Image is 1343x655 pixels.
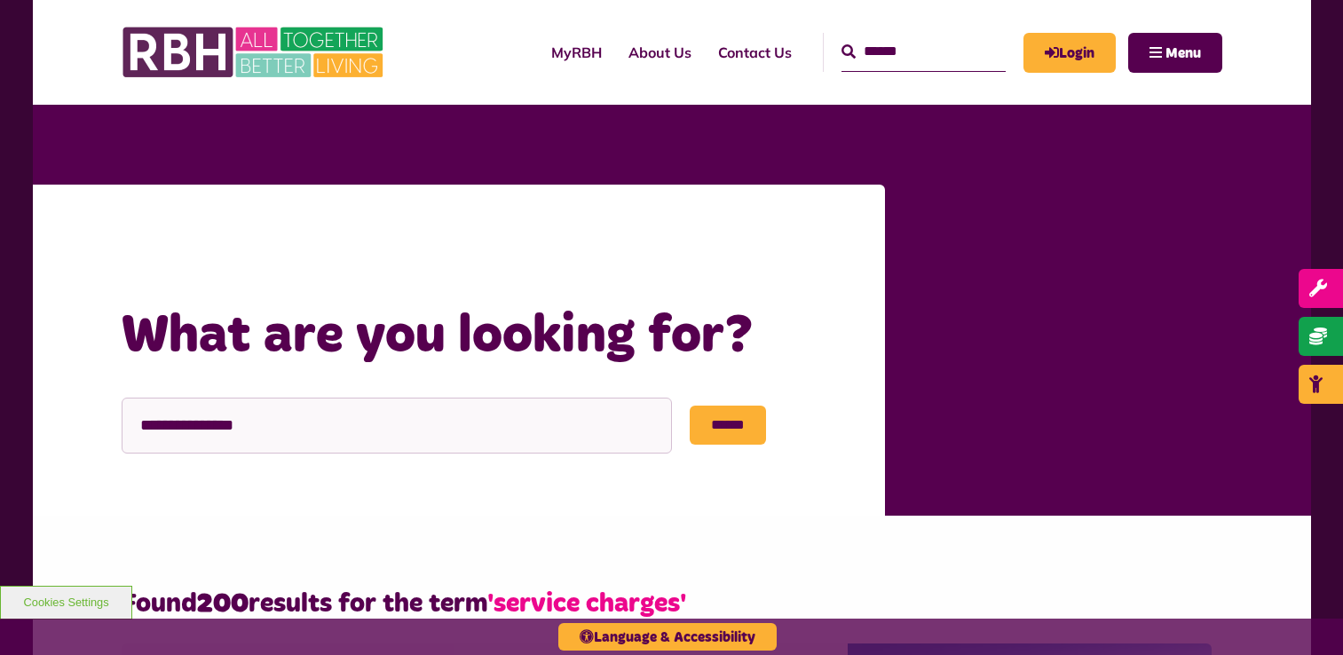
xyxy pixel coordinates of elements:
span: Menu [1165,46,1201,60]
a: MyRBH [1023,33,1116,73]
a: MyRBH [538,28,615,76]
h1: What are you looking for? [122,302,849,371]
img: RBH [122,18,388,87]
iframe: Netcall Web Assistant for live chat [1263,575,1343,655]
button: Language & Accessibility [558,623,777,651]
span: 'service charges' [487,590,686,617]
button: Navigation [1128,33,1222,73]
a: Contact Us [705,28,805,76]
a: About Us [615,28,705,76]
h2: Found results for the term [122,587,1222,621]
a: What are you looking for? [291,234,492,255]
a: Home [224,234,268,255]
strong: 200 [197,590,249,617]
